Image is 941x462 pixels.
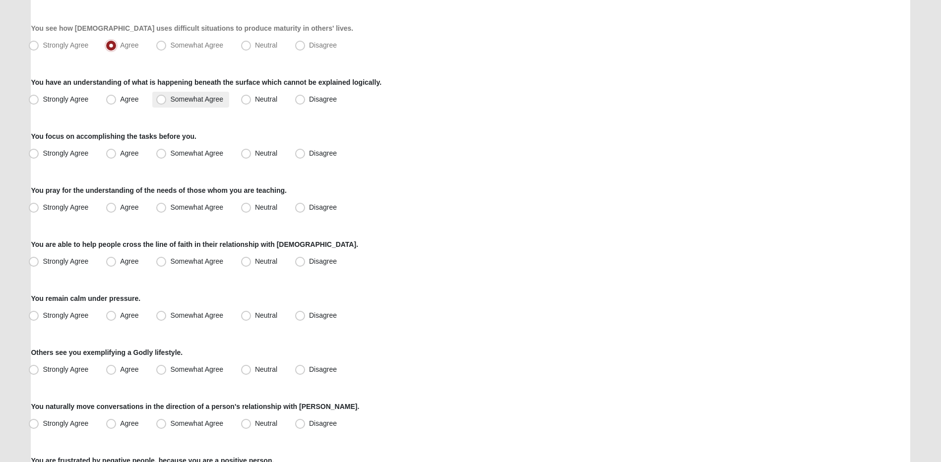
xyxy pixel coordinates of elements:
span: Somewhat Agree [170,311,223,319]
span: Disagree [309,95,337,103]
span: Disagree [309,203,337,211]
span: Strongly Agree [43,311,88,319]
span: Strongly Agree [43,203,88,211]
span: Disagree [309,311,337,319]
label: You remain calm under pressure. [31,293,140,303]
span: Neutral [255,149,277,157]
span: Strongly Agree [43,149,88,157]
span: Neutral [255,95,277,103]
label: You pray for the understanding of the needs of those whom you are teaching. [31,185,286,195]
span: Strongly Agree [43,41,88,49]
span: Disagree [309,365,337,373]
span: Disagree [309,149,337,157]
span: Neutral [255,203,277,211]
label: You see how [DEMOGRAPHIC_DATA] uses difficult situations to produce maturity in others' lives. [31,23,353,33]
label: Others see you exemplifying a Godly lifestyle. [31,347,183,357]
span: Neutral [255,365,277,373]
span: Agree [120,311,138,319]
span: Neutral [255,419,277,427]
span: Disagree [309,257,337,265]
span: Agree [120,95,138,103]
span: Agree [120,149,138,157]
span: Somewhat Agree [170,257,223,265]
span: Agree [120,203,138,211]
span: Agree [120,41,138,49]
span: Neutral [255,257,277,265]
span: Agree [120,419,138,427]
span: Strongly Agree [43,257,88,265]
span: Somewhat Agree [170,41,223,49]
label: You have an understanding of what is happening beneath the surface which cannot be explained logi... [31,77,381,87]
label: You naturally move conversations in the direction of a person's relationship with [PERSON_NAME]. [31,402,359,411]
span: Somewhat Agree [170,203,223,211]
span: Somewhat Agree [170,95,223,103]
label: You focus on accomplishing the tasks before you. [31,131,196,141]
label: You are able to help people cross the line of faith in their relationship with [DEMOGRAPHIC_DATA]. [31,239,358,249]
span: Somewhat Agree [170,419,223,427]
span: Strongly Agree [43,95,88,103]
span: Neutral [255,311,277,319]
span: Agree [120,365,138,373]
span: Agree [120,257,138,265]
span: Somewhat Agree [170,365,223,373]
span: Neutral [255,41,277,49]
span: Disagree [309,41,337,49]
span: Strongly Agree [43,365,88,373]
span: Somewhat Agree [170,149,223,157]
span: Disagree [309,419,337,427]
span: Strongly Agree [43,419,88,427]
